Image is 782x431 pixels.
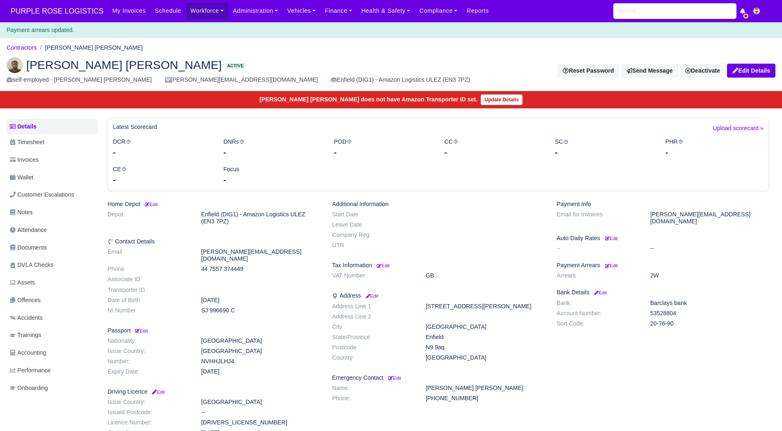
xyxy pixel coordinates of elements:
[603,262,618,268] a: Edit
[7,292,98,308] a: Offences
[326,232,420,238] dt: Company Reg.
[331,75,470,85] div: Enfield (DIG1) - Amazon Logistics ULEZ (EN3 7PZ)
[420,354,550,361] dd: [GEOGRAPHIC_DATA]
[10,190,74,199] span: Customer Escalations
[334,147,432,158] div: -
[557,64,619,78] button: Reset Password
[420,303,550,310] dd: [STREET_ADDRESS][PERSON_NAME]
[195,211,326,225] dd: Enfield (DIG1) - Amazon Logistics ULEZ (EN3 7PZ)
[0,50,782,92] div: Guled Fuad hassan haji
[438,137,548,158] div: CC
[101,337,195,344] dt: Nationality:
[7,134,98,150] a: Timesheet
[186,3,229,19] a: Workforce
[644,320,775,327] dd: 20-76-90
[195,307,326,314] dd: SJ 996690 C
[557,201,769,208] h6: Payment Info
[713,124,764,137] a: Upload scorecard »
[326,272,420,279] dt: VAT Number
[377,263,390,268] small: Edit
[605,263,618,268] small: Edit
[7,362,98,378] a: Performance
[195,248,326,262] dd: [PERSON_NAME][EMAIL_ADDRESS][DOMAIN_NAME]
[332,292,544,299] h6: Address
[557,235,769,242] h6: Auto Daily Rates
[151,388,165,395] a: Edit
[151,390,165,394] small: Edit
[225,63,245,69] span: Active
[7,327,98,343] a: Trainings
[195,409,326,416] dd: --
[375,262,390,268] a: Edit
[195,348,326,355] dd: [GEOGRAPHIC_DATA]
[195,399,326,406] dd: [GEOGRAPHIC_DATA]
[107,137,217,158] div: DCR
[10,330,41,340] span: Trainings
[108,201,320,208] h6: Home Depot
[101,276,195,283] dt: Associate ID
[10,155,39,165] span: Invoices
[420,334,550,341] dd: Enfield
[680,64,725,78] div: Deactivate
[101,297,195,304] dt: Date of Birth
[113,124,157,131] h6: Latest Scorecard
[364,293,378,298] small: Edit
[101,248,195,262] dt: Email
[644,211,775,225] dd: [PERSON_NAME][EMAIL_ADDRESS][DOMAIN_NAME]
[7,152,98,168] a: Invoices
[605,236,618,241] small: Edit
[10,366,51,375] span: Performance
[462,3,493,19] a: Reports
[195,358,326,365] dd: NVHHJLHJ4
[195,266,326,273] dd: 44 7557 374449
[101,409,195,416] dt: Issued Postcode:
[101,266,195,273] dt: Phone
[665,147,764,158] div: -
[481,94,522,105] a: Update Details
[644,300,775,307] dd: Barclays bank
[550,300,644,307] dt: Bank:
[195,337,326,344] dd: [GEOGRAPHIC_DATA]
[10,138,44,147] span: Timesheet
[603,235,618,241] a: Edit
[387,374,401,381] a: Edit
[550,272,644,279] dt: Arrears
[7,204,98,220] a: Notes
[10,383,48,393] span: Onboarding
[7,240,98,256] a: Documents
[420,385,550,392] dd: [PERSON_NAME] [PERSON_NAME]
[644,272,775,279] dd: 2W
[283,3,321,19] a: Vehicles
[144,202,158,207] small: Edit
[357,3,415,19] a: Health & Safety
[217,165,328,186] div: Focus
[364,292,378,299] a: Edit
[7,275,98,291] a: Assets
[195,419,326,426] dd: [DRIVERS_LICENSE_NUMBER]
[326,354,420,361] dt: Country
[223,174,321,186] div: -
[134,328,148,333] small: Edit
[108,238,320,245] h6: Contact Details
[10,260,53,270] span: DVLA Checks
[101,348,195,355] dt: Issue Country:
[7,170,98,186] a: Wallet
[557,262,769,269] h6: Payment Arrears
[7,187,98,203] a: Customer Escalations
[7,75,152,85] div: self-employed - [PERSON_NAME] [PERSON_NAME]
[107,165,217,186] div: CE
[10,348,46,358] span: Accounting
[727,64,775,78] a: Edit Details
[593,290,607,295] small: Edit
[101,211,195,225] dt: Depot:
[420,344,550,351] dd: N9 9aq
[415,3,462,19] a: Compliance
[108,327,320,334] h6: Passport
[659,137,770,158] div: PHR
[549,137,659,158] div: SC
[101,287,195,293] dt: Transporter ID
[108,3,150,19] a: My Invoices
[10,173,33,182] span: Wallet
[332,262,544,269] h6: Tax Information
[101,399,195,406] dt: Issue Country:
